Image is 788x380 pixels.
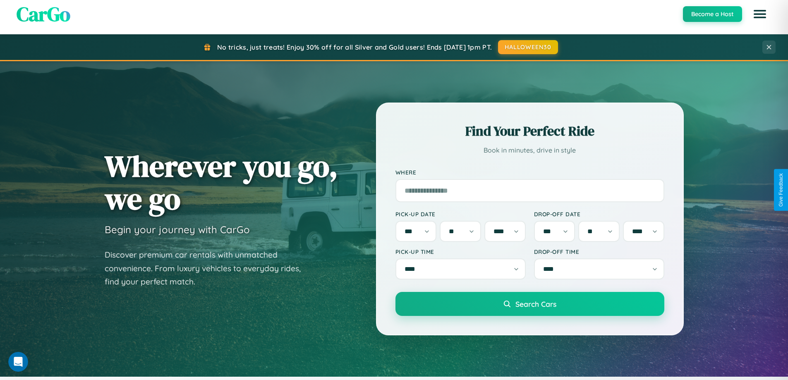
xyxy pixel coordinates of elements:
[395,292,664,316] button: Search Cars
[748,2,771,26] button: Open menu
[534,210,664,217] label: Drop-off Date
[105,223,250,236] h3: Begin your journey with CarGo
[498,40,558,54] button: HALLOWEEN30
[217,43,492,51] span: No tricks, just treats! Enjoy 30% off for all Silver and Gold users! Ends [DATE] 1pm PT.
[683,6,742,22] button: Become a Host
[395,210,526,217] label: Pick-up Date
[534,248,664,255] label: Drop-off Time
[8,352,28,372] iframe: Intercom live chat
[395,122,664,140] h2: Find Your Perfect Ride
[395,248,526,255] label: Pick-up Time
[105,150,338,215] h1: Wherever you go, we go
[105,248,311,289] p: Discover premium car rentals with unmatched convenience. From luxury vehicles to everyday rides, ...
[395,144,664,156] p: Book in minutes, drive in style
[395,169,664,176] label: Where
[17,0,70,28] span: CarGo
[515,299,556,308] span: Search Cars
[778,173,784,207] div: Give Feedback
